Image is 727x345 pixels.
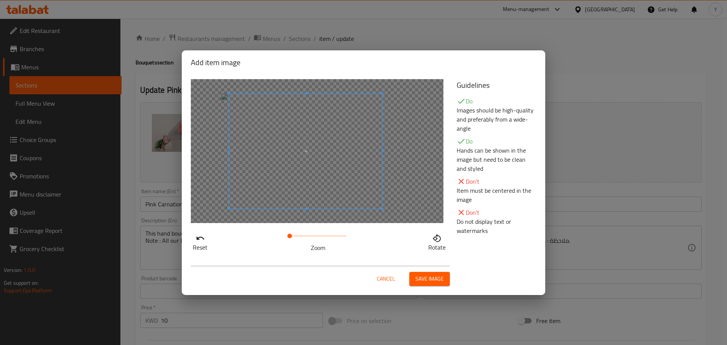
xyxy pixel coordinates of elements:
[457,146,536,173] p: Hands can be shown in the image but need to be clean and styled
[191,232,209,251] button: Reset
[415,274,444,284] span: Save image
[290,243,346,252] p: Zoom
[377,274,395,284] span: Cancel
[457,177,536,186] p: Don't
[457,97,536,106] p: Do
[374,272,398,286] button: Cancel
[426,232,448,251] button: Rotate
[457,217,536,235] p: Do not display text or watermarks
[457,186,536,204] p: Item must be centered in the image
[193,243,207,252] p: Reset
[457,208,536,217] p: Don't
[457,106,536,133] p: Images should be high-quality and preferably from a wide-angle
[457,79,536,91] h5: Guidelines
[428,243,446,252] p: Rotate
[457,137,536,146] p: Do
[409,272,450,286] button: Save image
[191,56,536,69] h2: Add item image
